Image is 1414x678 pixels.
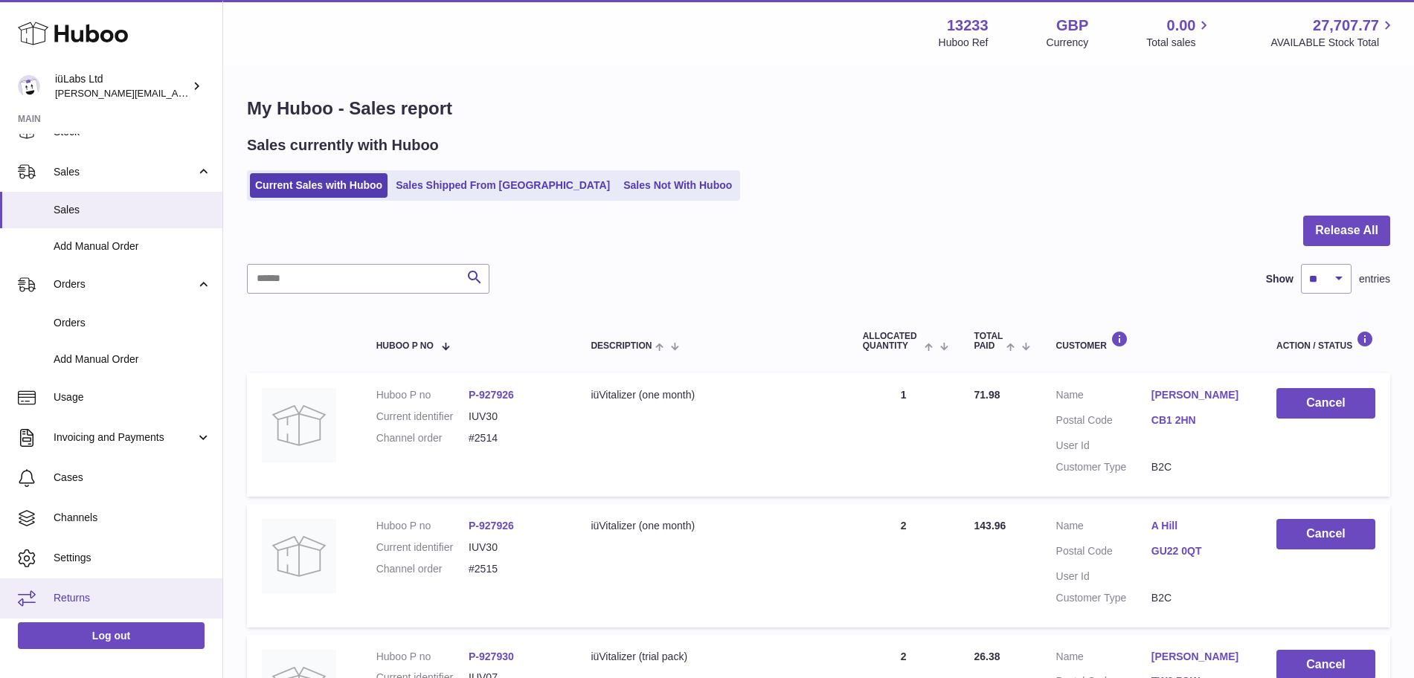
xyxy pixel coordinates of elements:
[469,650,514,662] a: P-927930
[1056,388,1151,406] dt: Name
[848,373,960,497] td: 1
[1270,36,1396,50] span: AVAILABLE Stock Total
[1276,519,1375,549] button: Cancel
[1303,216,1390,246] button: Release All
[54,511,211,525] span: Channels
[55,87,298,99] span: [PERSON_NAME][EMAIL_ADDRESS][DOMAIN_NAME]
[54,352,211,367] span: Add Manual Order
[1167,16,1196,36] span: 0.00
[54,390,211,404] span: Usage
[1151,460,1247,474] dd: B2C
[1146,16,1212,50] a: 0.00 Total sales
[247,135,439,155] h2: Sales currently with Huboo
[1056,439,1151,453] dt: User Id
[247,97,1390,120] h1: My Huboo - Sales report
[1146,36,1212,50] span: Total sales
[1056,460,1151,474] dt: Customer Type
[376,562,469,576] dt: Channel order
[591,341,652,351] span: Description
[376,341,434,351] span: Huboo P no
[939,36,989,50] div: Huboo Ref
[1276,388,1375,419] button: Cancel
[18,622,205,649] a: Log out
[54,203,211,217] span: Sales
[1056,413,1151,431] dt: Postal Code
[1056,591,1151,605] dt: Customer Type
[591,388,832,402] div: iüVitalizer (one month)
[863,332,922,351] span: ALLOCATED Quantity
[18,75,40,97] img: annunziata@iulabs.co
[376,388,469,402] dt: Huboo P no
[1056,16,1088,36] strong: GBP
[469,540,561,555] dd: IUV30
[974,650,1000,662] span: 26.38
[848,504,960,627] td: 2
[1151,519,1247,533] a: A Hill
[469,520,514,532] a: P-927926
[469,431,561,445] dd: #2514
[1151,388,1247,402] a: [PERSON_NAME]
[250,173,388,198] a: Current Sales with Huboo
[55,72,189,100] div: iüLabs Ltd
[54,165,196,179] span: Sales
[469,562,561,576] dd: #2515
[974,520,1006,532] span: 143.96
[1151,650,1247,664] a: [PERSON_NAME]
[1151,413,1247,427] a: CB1 2HN
[376,519,469,533] dt: Huboo P no
[1056,569,1151,584] dt: User Id
[376,431,469,445] dt: Channel order
[391,173,615,198] a: Sales Shipped From [GEOGRAPHIC_DATA]
[262,519,336,593] img: no-photo.jpg
[1056,544,1151,562] dt: Postal Code
[974,389,1000,401] span: 71.98
[1056,519,1151,537] dt: Name
[1266,272,1294,286] label: Show
[1313,16,1379,36] span: 27,707.77
[1151,544,1247,558] a: GU22 0QT
[54,239,211,254] span: Add Manual Order
[54,430,196,445] span: Invoicing and Payments
[1359,272,1390,286] span: entries
[1056,650,1151,668] dt: Name
[1047,36,1089,50] div: Currency
[54,277,196,291] span: Orders
[1056,331,1247,351] div: Customer
[591,519,832,533] div: iüVitalizer (one month)
[1151,591,1247,605] dd: B2C
[54,471,211,485] span: Cases
[591,650,832,664] div: iüVitalizer (trial pack)
[974,332,1003,351] span: Total paid
[1270,16,1396,50] a: 27,707.77 AVAILABLE Stock Total
[376,650,469,664] dt: Huboo P no
[54,316,211,330] span: Orders
[469,389,514,401] a: P-927926
[54,591,211,605] span: Returns
[947,16,989,36] strong: 13233
[54,551,211,565] span: Settings
[1276,331,1375,351] div: Action / Status
[469,410,561,424] dd: IUV30
[618,173,737,198] a: Sales Not With Huboo
[376,410,469,424] dt: Current identifier
[376,540,469,555] dt: Current identifier
[262,388,336,462] img: no-photo.jpg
